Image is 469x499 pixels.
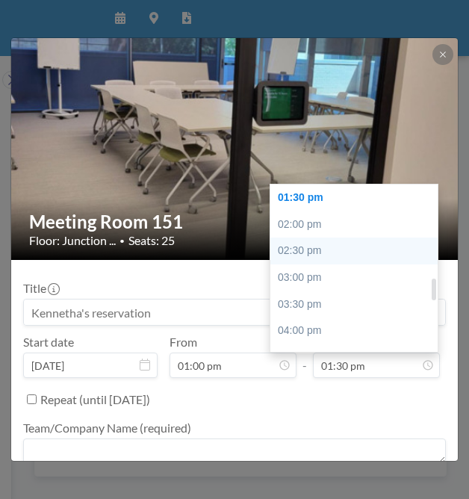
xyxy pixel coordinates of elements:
[270,211,445,238] div: 02:00 pm
[302,340,307,373] span: -
[270,317,445,344] div: 04:00 pm
[29,211,441,233] h2: Meeting Room 151
[128,233,175,248] span: Seats: 25
[119,235,125,247] span: •
[270,344,445,371] div: 04:30 pm
[23,421,191,436] label: Team/Company Name (required)
[270,264,445,291] div: 03:00 pm
[11,37,459,261] img: 537.jpg
[270,238,445,264] div: 02:30 pm
[170,335,197,350] label: From
[29,233,116,248] span: Floor: Junction ...
[40,392,150,407] label: Repeat (until [DATE])
[23,281,58,296] label: Title
[270,185,445,211] div: 01:30 pm
[24,300,445,325] input: Kennetha's reservation
[270,291,445,318] div: 03:30 pm
[23,335,74,350] label: Start date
